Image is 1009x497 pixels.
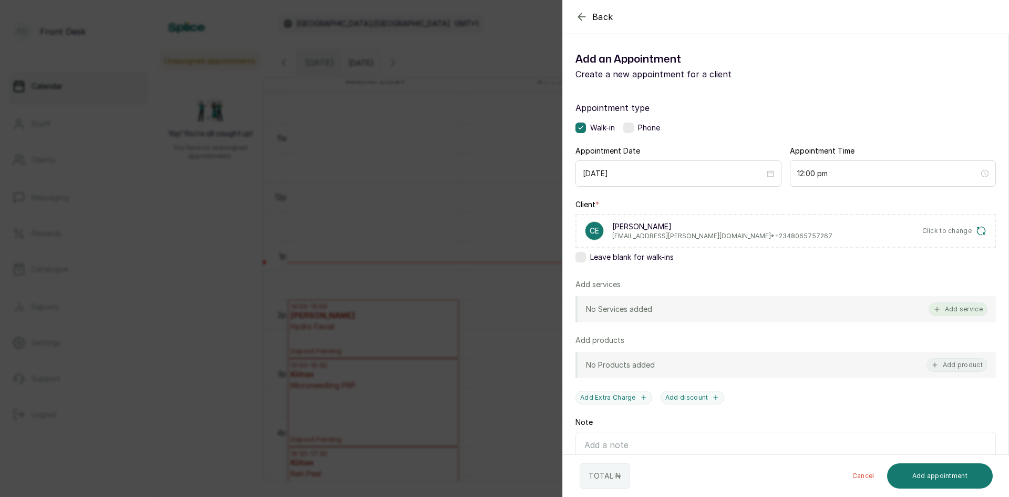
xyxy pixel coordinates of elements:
button: Add service [929,302,987,316]
p: [EMAIL_ADDRESS][PERSON_NAME][DOMAIN_NAME] • +234 8065757267 [612,232,832,240]
input: Select date [583,168,765,179]
span: Back [592,11,613,23]
label: Appointment Time [790,146,854,156]
button: Cancel [844,463,883,489]
button: Add product [926,358,987,372]
label: Appointment Date [575,146,640,156]
span: Phone [638,123,660,133]
input: Select time [797,168,979,179]
button: Click to change [922,226,987,236]
button: Add Extra Charge [575,391,652,404]
p: No Services added [586,304,652,315]
button: Add appointment [887,463,993,489]
p: CE [590,226,599,236]
p: Add services [575,279,621,290]
label: Client [575,199,599,210]
p: Add products [575,335,624,346]
h1: Add an Appointment [575,51,786,68]
p: No Products added [586,360,655,370]
p: TOTAL: ₦ [589,471,621,481]
span: Walk-in [590,123,615,133]
button: Back [575,11,613,23]
p: Create a new appointment for a client [575,68,786,80]
span: Click to change [922,227,972,235]
label: Appointment type [575,102,996,114]
span: Leave blank for walk-ins [590,252,674,262]
button: Add discount [661,391,725,404]
label: Note [575,417,593,428]
p: [PERSON_NAME] [612,221,832,232]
